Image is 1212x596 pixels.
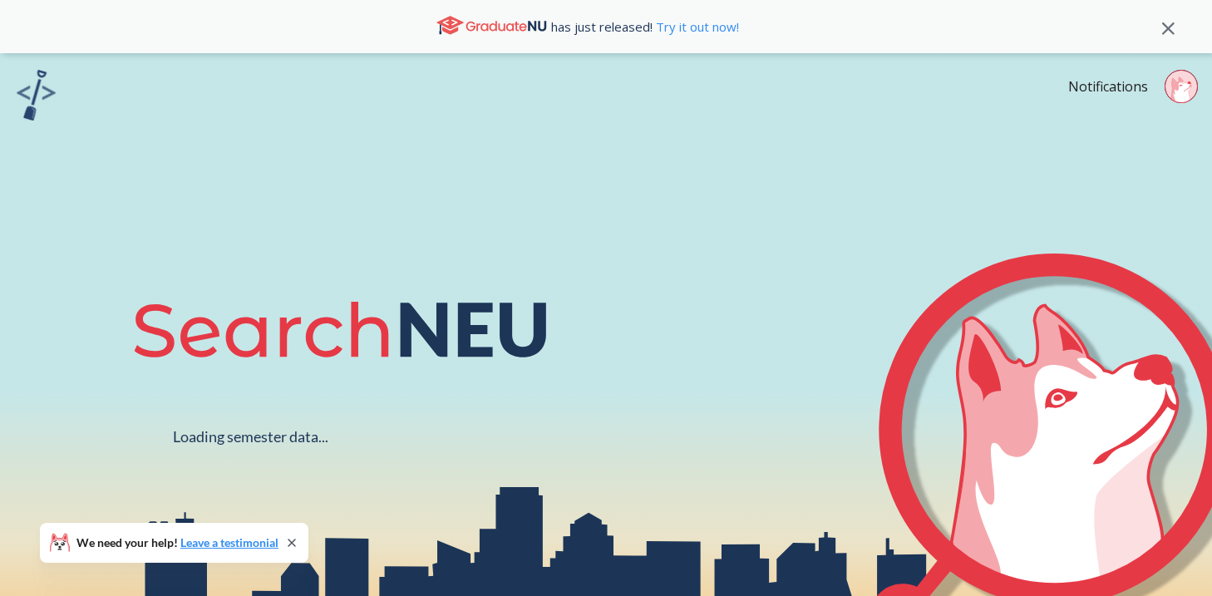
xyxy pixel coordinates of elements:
[76,537,278,549] span: We need your help!
[17,70,56,121] img: sandbox logo
[653,18,739,35] a: Try it out now!
[1068,77,1148,96] a: Notifications
[173,427,328,446] div: Loading semester data...
[180,535,278,549] a: Leave a testimonial
[551,17,739,36] span: has just released!
[17,70,56,126] a: sandbox logo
